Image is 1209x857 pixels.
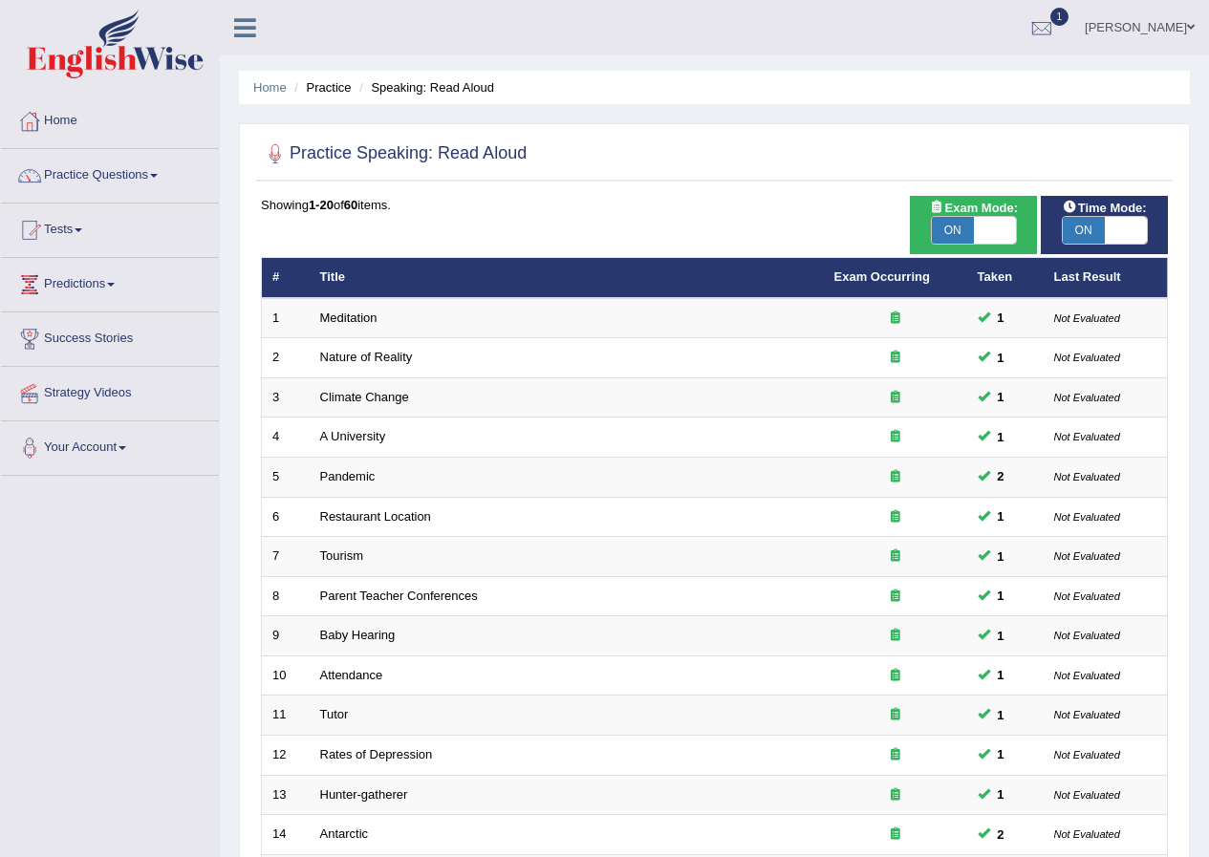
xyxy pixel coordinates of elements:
th: # [262,258,310,298]
td: 5 [262,458,310,498]
div: Showing of items. [261,196,1168,214]
div: Show exams occurring in exams [910,196,1037,254]
th: Last Result [1044,258,1168,298]
small: Not Evaluated [1054,789,1120,801]
h2: Practice Speaking: Read Aloud [261,139,527,168]
a: Tourism [320,548,364,563]
div: Exam occurring question [834,825,957,844]
a: Pandemic [320,469,376,483]
td: 3 [262,377,310,418]
div: Exam occurring question [834,389,957,407]
a: Success Stories [1,312,219,360]
span: Exam Mode: [922,198,1025,218]
small: Not Evaluated [1054,550,1120,562]
a: Home [253,80,287,95]
a: Tutor [320,707,349,721]
span: You can still take this question [990,546,1012,567]
th: Taken [967,258,1044,298]
a: Predictions [1,258,219,306]
a: Nature of Reality [320,350,413,364]
a: Meditation [320,311,378,325]
div: Exam occurring question [834,310,957,328]
td: 13 [262,775,310,815]
td: 9 [262,616,310,656]
div: Exam occurring question [834,349,957,367]
span: You can still take this question [990,387,1012,407]
span: You can still take this question [990,427,1012,447]
span: ON [1063,217,1105,244]
span: 1 [1050,8,1069,26]
a: Exam Occurring [834,269,930,284]
a: Tests [1,204,219,251]
small: Not Evaluated [1054,352,1120,363]
span: You can still take this question [990,348,1012,368]
div: Exam occurring question [834,547,957,566]
a: Climate Change [320,390,409,404]
td: 8 [262,576,310,616]
a: Baby Hearing [320,628,396,642]
b: 60 [344,198,357,212]
a: Hunter-gatherer [320,787,408,802]
a: Your Account [1,421,219,469]
small: Not Evaluated [1054,630,1120,641]
span: You can still take this question [990,784,1012,804]
span: You can still take this question [990,466,1012,486]
a: Attendance [320,668,383,682]
a: Restaurant Location [320,509,431,524]
span: You can still take this question [990,308,1012,328]
div: Exam occurring question [834,428,957,446]
span: You can still take this question [990,586,1012,606]
th: Title [310,258,824,298]
small: Not Evaluated [1054,431,1120,442]
span: Time Mode: [1055,198,1155,218]
td: 2 [262,338,310,378]
li: Practice [290,78,351,96]
td: 1 [262,298,310,338]
span: You can still take this question [990,626,1012,646]
small: Not Evaluated [1054,590,1120,602]
td: 14 [262,815,310,855]
td: 6 [262,497,310,537]
span: You can still take this question [990,825,1012,845]
span: You can still take this question [990,744,1012,764]
a: Parent Teacher Conferences [320,589,478,603]
small: Not Evaluated [1054,828,1120,840]
small: Not Evaluated [1054,749,1120,761]
a: Practice Questions [1,149,219,197]
small: Not Evaluated [1054,471,1120,482]
div: Exam occurring question [834,706,957,724]
span: You can still take this question [990,705,1012,725]
div: Exam occurring question [834,508,957,526]
td: 7 [262,537,310,577]
a: A University [320,429,386,443]
td: 10 [262,655,310,696]
small: Not Evaluated [1054,670,1120,681]
li: Speaking: Read Aloud [355,78,494,96]
a: Rates of Depression [320,747,433,761]
span: You can still take this question [990,506,1012,526]
small: Not Evaluated [1054,312,1120,324]
small: Not Evaluated [1054,709,1120,720]
div: Exam occurring question [834,588,957,606]
div: Exam occurring question [834,746,957,764]
td: 11 [262,696,310,736]
span: ON [932,217,974,244]
b: 1-20 [309,198,334,212]
td: 4 [262,418,310,458]
span: You can still take this question [990,665,1012,685]
div: Exam occurring question [834,786,957,804]
small: Not Evaluated [1054,511,1120,523]
a: Antarctic [320,826,369,841]
div: Exam occurring question [834,627,957,645]
a: Home [1,95,219,142]
small: Not Evaluated [1054,392,1120,403]
td: 12 [262,735,310,775]
div: Exam occurring question [834,667,957,685]
a: Strategy Videos [1,367,219,415]
div: Exam occurring question [834,468,957,486]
